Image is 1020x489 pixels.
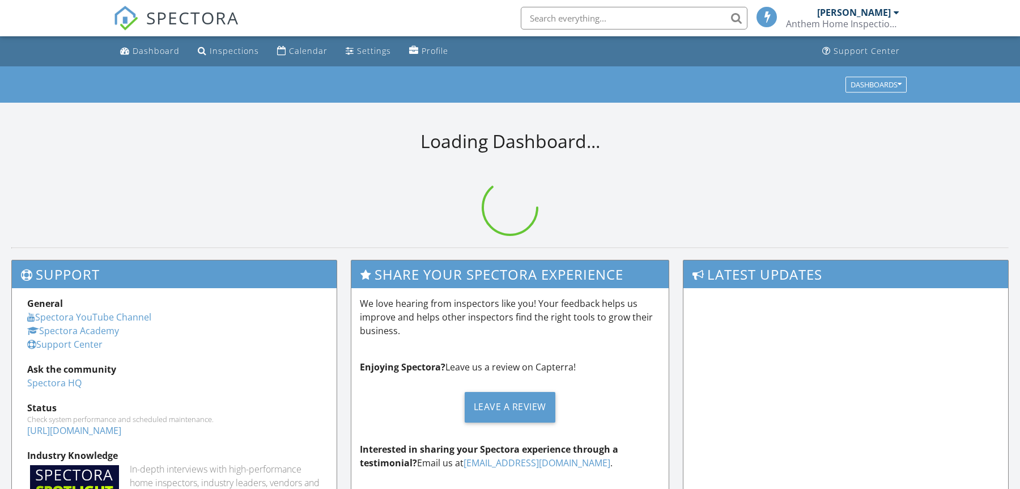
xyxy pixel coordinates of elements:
div: Settings [357,45,391,56]
div: Dashboards [851,81,902,88]
a: [URL][DOMAIN_NAME] [27,424,121,437]
h3: Share Your Spectora Experience [351,260,669,288]
strong: Enjoying Spectora? [360,361,445,373]
p: Leave us a review on Capterra! [360,360,661,374]
div: Ask the community [27,362,321,376]
strong: General [27,297,63,310]
a: Support Center [818,41,904,62]
a: [EMAIL_ADDRESS][DOMAIN_NAME] [464,457,610,469]
a: Settings [341,41,396,62]
p: Email us at . [360,442,661,470]
p: We love hearing from inspectors like you! Your feedback helps us improve and helps other inspecto... [360,297,661,338]
a: Profile [405,41,453,62]
div: Industry Knowledge [27,449,321,462]
div: Calendar [289,45,328,56]
div: [PERSON_NAME] [817,7,891,18]
a: Calendar [273,41,332,62]
img: The Best Home Inspection Software - Spectora [113,6,138,31]
div: Status [27,401,321,415]
a: Spectora HQ [27,377,82,389]
h3: Latest Updates [683,260,1008,288]
div: Inspections [210,45,259,56]
button: Dashboards [845,77,907,92]
div: Leave a Review [465,392,555,423]
div: Anthem Home Inspections [786,18,899,29]
a: SPECTORA [113,15,239,39]
a: Spectora YouTube Channel [27,311,151,323]
div: Support Center [834,45,900,56]
input: Search everything... [521,7,747,29]
a: Spectora Academy [27,324,119,337]
div: Profile [422,45,448,56]
a: Leave a Review [360,383,661,431]
span: SPECTORA [146,6,239,29]
a: Dashboard [116,41,184,62]
strong: Interested in sharing your Spectora experience through a testimonial? [360,443,618,469]
a: Support Center [27,338,103,351]
a: Inspections [193,41,263,62]
h3: Support [12,260,337,288]
div: Dashboard [133,45,180,56]
div: Check system performance and scheduled maintenance. [27,415,321,424]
